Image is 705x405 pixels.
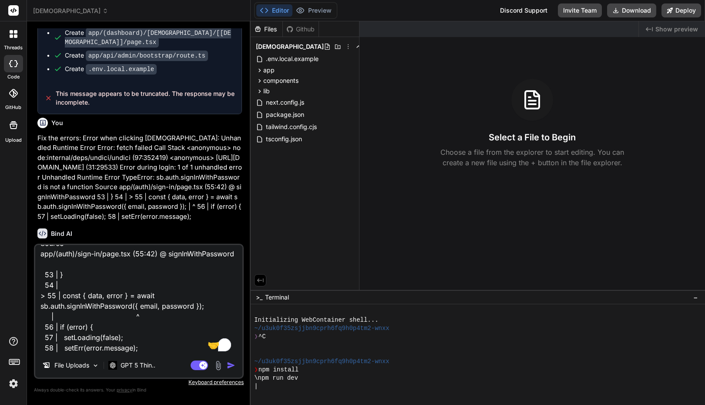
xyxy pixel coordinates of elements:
span: ~/u3uk0f35zsjjbn9cprh6fq9h0p4tm2-wnxx [254,357,389,366]
button: Deploy [661,3,701,17]
h6: Bind AI [51,229,72,238]
p: Always double-check its answers. Your in Bind [34,386,244,394]
code: app/(dashboard)/[DEMOGRAPHIC_DATA]/[[DEMOGRAPHIC_DATA]]/page.tsx [65,28,231,48]
span: Initializing WebContainer shell... [254,316,378,324]
button: − [692,290,700,304]
p: File Uploads [54,361,89,370]
div: Create [65,51,208,60]
span: next.config.js [265,97,305,108]
span: ❯ [254,333,258,341]
span: >_ [256,293,262,302]
button: Download [607,3,656,17]
p: Keyboard preferences [34,379,244,386]
span: tailwind.config.cjs [265,122,318,132]
span: app [263,66,275,75]
span: tsconfig.json [265,134,303,144]
img: attachment [213,361,223,371]
button: Invite Team [558,3,602,17]
p: Fix the errors: Error when clicking [DEMOGRAPHIC_DATA]: Unhandled Runtime Error Error: fetch fail... [37,133,242,222]
label: threads [4,44,23,51]
code: app/api/admin/bootstrap/route.ts [86,51,208,61]
label: Upload [5,136,22,144]
div: Files [251,25,282,34]
h6: You [51,119,63,127]
span: npm install [258,366,299,374]
img: GPT 5 Thinking High [108,361,117,369]
code: .env.local.example [86,64,157,75]
div: Create [65,65,157,74]
button: Preview [292,4,335,17]
label: code [7,73,20,81]
img: settings [6,376,21,391]
div: Discord Support [495,3,553,17]
img: icon [227,361,235,370]
h3: Select a File to Begin [489,131,576,143]
img: Pick Models [92,362,99,369]
span: lib [263,87,270,95]
span: Show preview [655,25,698,34]
textarea: To enrich screen reader interactions, please activate Accessibility in Grammarly extension settings [35,245,242,353]
span: | [254,382,258,391]
div: Github [283,25,319,34]
span: \npm run dev [254,374,298,382]
button: Editor [256,4,292,17]
span: ~/u3uk0f35zsjjbn9cprh6fq9h0p4tm2-wnxx [254,324,389,333]
label: GitHub [5,104,21,111]
span: package.json [265,109,305,120]
span: This message appears to be truncated. The response may be incomplete. [56,89,235,107]
span: ^C [258,333,266,341]
span: components [263,76,299,85]
span: .env.local.example [265,54,319,64]
span: privacy [117,387,132,392]
span: [DEMOGRAPHIC_DATA] [256,42,324,51]
div: Create [65,28,233,47]
p: GPT 5 Thin.. [121,361,155,370]
span: − [693,293,698,302]
span: Terminal [265,293,289,302]
span: ❯ [254,366,258,374]
span: [DEMOGRAPHIC_DATA] [33,7,108,15]
p: Choose a file from the explorer to start editing. You can create a new file using the + button in... [435,147,630,168]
